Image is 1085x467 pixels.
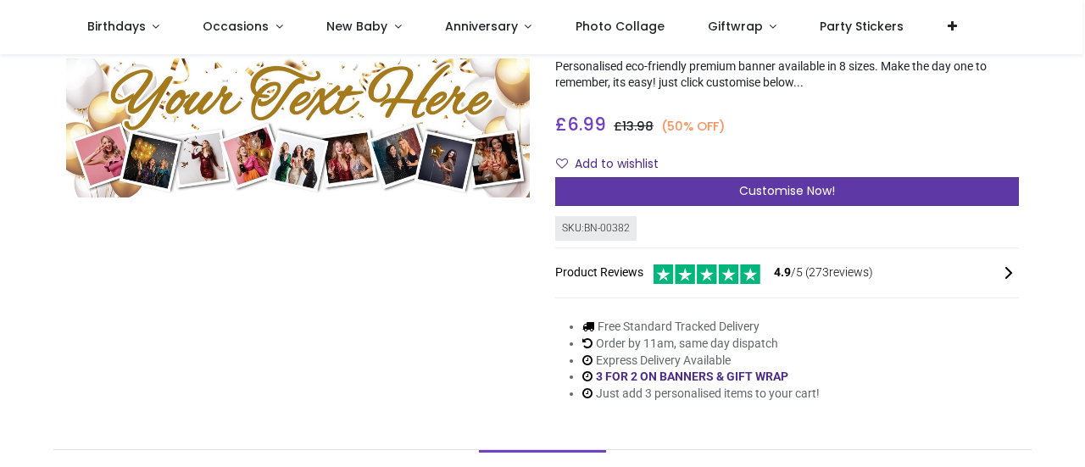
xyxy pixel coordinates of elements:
[203,18,269,35] span: Occasions
[555,216,637,241] div: SKU: BN-00382
[774,264,873,281] span: /5 ( 273 reviews)
[445,18,518,35] span: Anniversary
[555,262,1019,285] div: Product Reviews
[66,58,530,197] img: Personalised Happy Birthday Banner - Gold Balloons - 9 Photo Upload
[582,386,820,403] li: Just add 3 personalised items to your cart!
[567,112,606,136] span: 6.99
[556,158,568,170] i: Add to wishlist
[614,118,654,135] span: £
[661,118,726,136] small: (50% OFF)
[582,353,820,370] li: Express Delivery Available
[622,118,654,135] span: 13.98
[576,18,665,35] span: Photo Collage
[326,18,387,35] span: New Baby
[708,18,763,35] span: Giftwrap
[774,265,791,279] span: 4.9
[596,370,788,383] a: 3 FOR 2 ON BANNERS & GIFT WRAP
[555,150,673,179] button: Add to wishlistAdd to wishlist
[555,58,1019,92] p: Personalised eco-friendly premium banner available in 8 sizes. Make the day one to remember, its ...
[87,18,146,35] span: Birthdays
[582,336,820,353] li: Order by 11am, same day dispatch
[555,112,606,136] span: £
[820,18,904,35] span: Party Stickers
[582,319,820,336] li: Free Standard Tracked Delivery
[739,182,835,199] span: Customise Now!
